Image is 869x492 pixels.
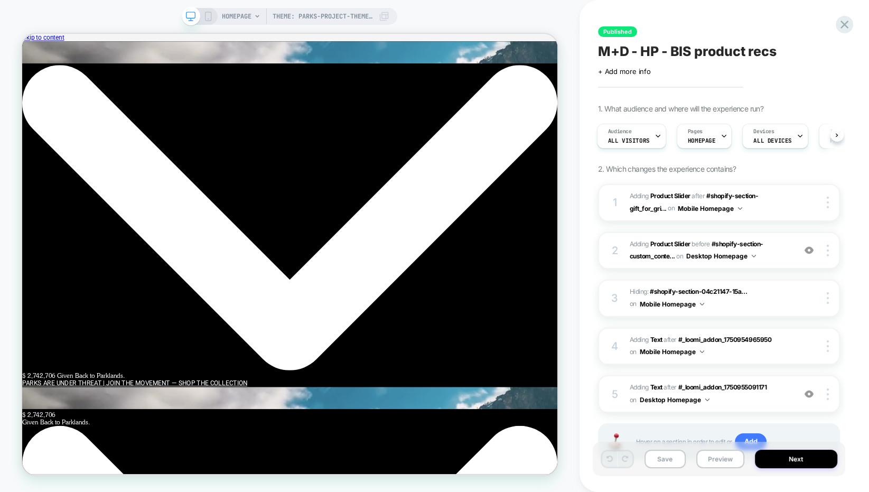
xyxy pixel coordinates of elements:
span: Page Load [830,137,861,144]
span: 2,742,706 Given Back to Parklands. [7,451,136,461]
span: #shopify-section-04c21147-15a... [650,287,747,295]
img: close [827,292,829,304]
img: down arrow [752,255,756,257]
button: Mobile Homepage [640,298,704,311]
span: Hover on a section in order to edit or [636,433,828,450]
button: Preview [696,450,744,468]
div: 4 [610,337,620,356]
span: ALL DEVICES [753,137,791,144]
img: close [827,388,829,400]
span: Adding [630,336,662,344]
img: Joystick [604,433,625,450]
span: AFTER [664,336,677,344]
span: Published [598,26,637,37]
span: on [630,394,637,406]
img: down arrow [700,303,704,305]
b: Product Slider [650,240,690,248]
span: Devices [753,128,774,135]
button: Mobile Homepage [678,202,742,215]
span: All Visitors [608,137,650,144]
span: #shopify-section-custom_conte... [630,240,763,260]
img: down arrow [705,398,709,401]
img: down arrow [700,350,704,353]
span: Hiding : [630,286,790,311]
span: 1. What audience and where will the experience run? [598,104,763,113]
span: on [630,298,637,310]
div: 3 [610,289,620,308]
img: close [827,340,829,352]
button: Save [644,450,686,468]
span: + Add more info [598,67,651,76]
span: HOMEPAGE [222,8,251,25]
img: close [827,197,829,208]
span: Theme: Parks-Project-Theme/main [273,8,373,25]
div: 5 [610,385,620,404]
span: Adding [630,383,662,391]
span: Add [735,433,767,450]
span: #_loomi_addon_1750954965950 [678,336,771,344]
b: Product Slider [650,192,690,200]
button: Desktop Homepage [686,249,756,263]
span: Adding [630,240,690,248]
span: on [668,202,675,214]
div: 1 [610,193,620,212]
img: crossed eye [805,389,814,398]
span: Adding [630,192,690,200]
span: HOMEPAGE [688,137,716,144]
button: Desktop Homepage [640,393,709,406]
span: #_loomi_addon_1750955091171 [678,383,767,391]
span: AFTER [664,383,677,391]
span: on [630,346,637,358]
span: Trigger [830,128,851,135]
div: 2 [610,241,620,260]
span: on [676,250,683,262]
span: 2. Which changes the experience contains? [598,164,736,173]
span: Audience [608,128,632,135]
span: M+D - HP - BIS product recs [598,43,777,59]
img: close [827,245,829,256]
span: Pages [688,128,703,135]
b: Text [650,383,662,391]
img: down arrow [738,207,742,210]
span: BEFORE [692,240,709,248]
button: Next [755,450,837,468]
img: crossed eye [805,246,814,255]
span: AFTER [692,192,705,200]
b: Text [650,336,662,344]
button: Mobile Homepage [640,345,704,358]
